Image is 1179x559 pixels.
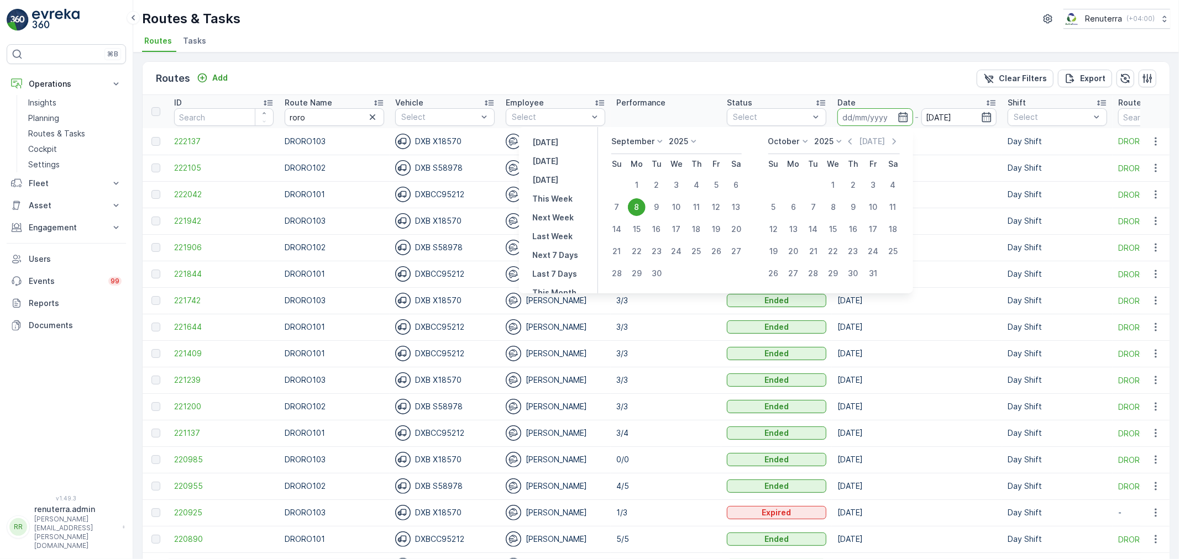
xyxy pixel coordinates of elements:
button: Operations [7,73,126,95]
div: 22 [628,242,646,260]
p: Route Name [285,97,332,108]
td: Day Shift [1002,420,1113,446]
a: Planning [24,110,126,126]
p: Ended [764,321,789,333]
td: DRORO103 [279,128,390,155]
div: 31 [864,265,882,282]
td: [DATE] [832,287,1002,314]
td: 3/4 [611,420,721,446]
div: 7 [608,198,626,216]
td: [DATE] [832,420,1002,446]
a: Events99 [7,270,126,292]
p: Cockpit [28,144,57,155]
img: Screenshot_2024-07-26_at_13.33.01.png [1063,13,1081,25]
div: 26 [708,242,725,260]
a: 221239 [174,375,274,386]
td: 3/3 [611,393,721,420]
td: 0/0 [611,446,721,473]
img: svg%3e [395,531,411,547]
td: DRORO103 [279,287,390,314]
td: 3/3 [611,340,721,367]
div: 2 [648,176,666,194]
td: DRORO101 [279,526,390,552]
td: Day Shift [1002,340,1113,367]
img: svg%3e [395,293,411,308]
div: 8 [825,198,842,216]
p: Planning [28,113,59,124]
td: DRORO101 [279,420,390,446]
button: Clear Filters [977,70,1054,87]
div: 10 [864,198,882,216]
td: DRORO102 [279,473,390,499]
img: svg%3e [395,187,411,202]
p: Ended [764,454,789,465]
img: svg%3e [395,240,411,255]
a: 220955 [174,481,274,492]
p: Clear Filters [999,73,1047,84]
p: [DATE] [532,156,558,167]
p: Vehicle [395,97,423,108]
button: Export [1058,70,1112,87]
td: [DATE] [832,155,1002,181]
p: Add [212,72,228,83]
div: 21 [805,242,822,260]
p: Asset [29,200,104,211]
span: 222137 [174,136,274,147]
div: 24 [864,242,882,260]
div: 16 [648,220,666,238]
div: 28 [608,265,626,282]
div: 1 [628,176,646,194]
p: ⌘B [107,50,118,59]
td: DRORO101 [279,181,390,208]
p: Settings [28,159,60,170]
p: Routes & Tasks [28,128,85,139]
p: Ended [764,481,789,492]
a: 221200 [174,401,274,412]
div: 19 [765,242,783,260]
td: [DATE] [832,208,1002,234]
div: 13 [785,220,803,238]
button: This Month [528,286,581,299]
p: Export [1080,73,1105,84]
div: 8 [628,198,646,216]
div: 23 [845,242,862,260]
button: Engagement [7,217,126,239]
a: 221844 [174,268,274,279]
img: svg%3e [395,134,411,149]
span: Routes [144,35,172,46]
td: DRORO103 [279,367,390,393]
div: 16 [845,220,862,238]
a: 220890 [174,534,274,545]
img: svg%3e [506,266,521,282]
div: 25 [688,242,705,260]
div: 18 [884,220,902,238]
td: DRORO103 [279,208,390,234]
p: renuterra.admin [34,504,117,515]
img: svg%3e [506,478,521,494]
img: svg%3e [506,425,521,441]
p: Next Week [532,212,574,223]
td: Day Shift [1002,287,1113,314]
td: [DATE] [832,367,1002,393]
p: Expired [762,507,792,518]
td: [DATE] [832,340,1002,367]
div: 20 [727,220,745,238]
span: 220985 [174,454,274,465]
td: 4/5 [611,473,721,499]
div: 29 [825,265,842,282]
button: Asset [7,194,126,217]
div: 26 [765,265,783,282]
td: Day Shift [1002,155,1113,181]
td: [DATE] [832,234,1002,261]
td: [DATE] [832,446,1002,473]
img: svg%3e [506,134,521,149]
p: ( +04:00 ) [1126,14,1155,23]
p: Next 7 Days [532,250,578,261]
p: Date [837,97,856,108]
div: 22 [825,242,842,260]
p: Renuterra [1085,13,1122,24]
a: Users [7,248,126,270]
